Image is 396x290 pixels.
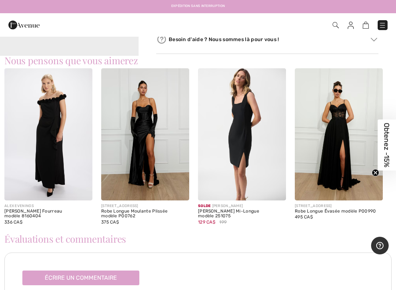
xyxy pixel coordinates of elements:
img: Panier d'achat [363,22,369,29]
img: Recherche [333,22,339,28]
span: 199 [219,219,227,225]
span: Solde [198,204,211,208]
img: Arrow2.svg [371,38,377,41]
img: 1ère Avenue [8,18,40,32]
div: [STREET_ADDRESS] [295,203,383,209]
div: [PERSON_NAME] [198,203,286,209]
a: 1ère Avenue [8,21,40,28]
h3: Nous pensons que vous aimerez [4,56,392,65]
div: Obtenez -15%Close teaser [378,120,396,171]
img: Mes infos [348,22,354,29]
img: Menu [379,22,386,29]
div: [PERSON_NAME] Fourreau modèle 8160404 [4,209,92,219]
span: 375 CA$ [101,220,119,225]
span: 495 CA$ [295,214,313,220]
h3: Évaluations et commentaires [4,234,392,244]
span: 129 CA$ [198,220,215,225]
span: Obtenez -15% [383,123,391,167]
img: Robe Longue Évasée modèle P00990 [295,68,383,200]
div: Robe Longue Moulante Plissée modèle P00762 [101,209,189,219]
img: Robe Longue Fourreau modèle 8160404 [4,68,92,200]
div: [STREET_ADDRESS] [101,203,189,209]
a: Expédition sans interruption [171,4,225,8]
button: Close teaser [372,169,379,177]
button: Écrire un commentaire [22,271,139,285]
img: Robe Fourreau Mi-Longue modèle 251075 [198,68,286,200]
span: 336 CA$ [4,220,22,225]
div: ALEX EVENINGS [4,203,92,209]
div: Besoin d'aide ? Nous sommes là pour vous ! [156,34,378,45]
div: [PERSON_NAME] Mi-Longue modèle 251075 [198,209,286,219]
img: Robe Longue Moulante Plissée modèle P00762 [101,68,189,200]
div: Robe Longue Évasée modèle P00990 [295,209,383,214]
iframe: Ouvre un widget dans lequel vous pouvez trouver plus d’informations [371,237,389,255]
